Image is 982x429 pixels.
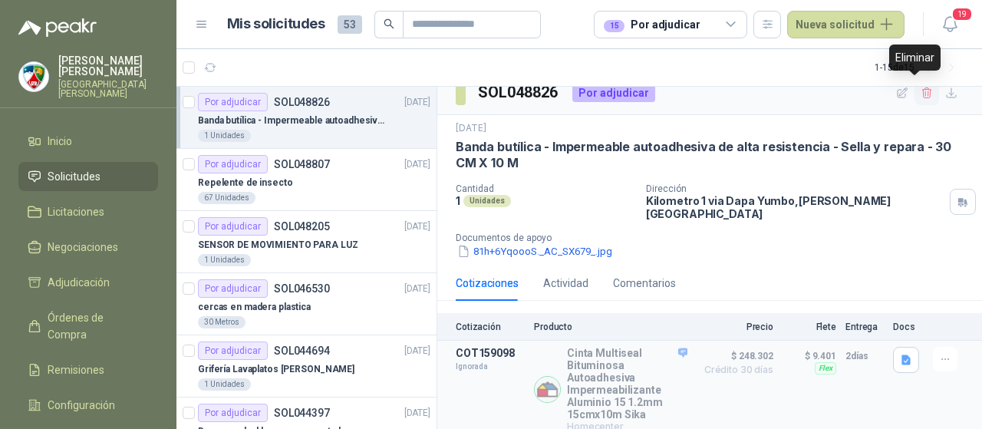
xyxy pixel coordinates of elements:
a: Licitaciones [18,197,158,226]
p: COT159098 [456,347,525,359]
div: Por adjudicar [198,279,268,298]
p: [GEOGRAPHIC_DATA][PERSON_NAME] [58,80,158,98]
a: Negociaciones [18,233,158,262]
p: Cinta Multiseal Bituminosa Autoadhesiva Impermeabilizante Aluminio 15 1.2mm 15cmx10m Sika [567,347,687,421]
span: Configuración [48,397,115,414]
div: Por adjudicar [198,217,268,236]
div: Actividad [543,275,588,292]
p: Grifería Lavaplatos [PERSON_NAME] [198,362,354,377]
img: Company Logo [19,62,48,91]
div: 1 - 15 de 15 [875,55,964,80]
span: Adjudicación [48,274,110,291]
button: 81h+6YqoooS._AC_SX679_.jpg [456,243,614,259]
p: Documentos de apoyo [456,233,976,243]
span: Licitaciones [48,203,104,220]
a: Por adjudicarSOL048826[DATE] Banda butílica - Impermeable autoadhesiva de alta resistencia - Sell... [176,87,437,149]
img: Logo peakr [18,18,97,37]
p: cercas en madera plastica [198,300,311,315]
span: 53 [338,15,362,34]
p: Entrega [845,322,884,332]
p: SOL048807 [274,159,330,170]
div: Eliminar [889,45,941,71]
div: Por adjudicar [198,93,268,111]
a: Inicio [18,127,158,156]
span: Solicitudes [48,168,101,185]
p: Banda butílica - Impermeable autoadhesiva de alta resistencia - Sella y repara - 30 CM X 10 M [198,114,389,128]
p: [DATE] [404,219,430,234]
p: [DATE] [404,157,430,172]
span: search [384,18,394,29]
div: 1 Unidades [198,378,251,391]
div: Por adjudicar [198,404,268,422]
p: Docs [893,322,924,332]
p: Kilometro 1 via Dapa Yumbo , [PERSON_NAME][GEOGRAPHIC_DATA] [646,194,944,220]
div: Flex [815,362,836,375]
p: Cotización [456,322,525,332]
div: Cotizaciones [456,275,519,292]
p: Cantidad [456,183,634,194]
p: 1 [456,194,460,207]
a: Solicitudes [18,162,158,191]
p: Flete [783,322,836,332]
span: Crédito 30 días [697,365,773,375]
p: SOL046530 [274,283,330,294]
div: Comentarios [613,275,676,292]
p: [DATE] [404,344,430,358]
div: Por adjudicar [604,16,700,33]
a: Adjudicación [18,268,158,297]
div: Por adjudicar [198,342,268,360]
div: 1 Unidades [198,130,251,142]
h3: SOL048826 [478,81,560,104]
a: Por adjudicarSOL046530[DATE] cercas en madera plastica30 Metros [176,273,437,335]
p: SOL048826 [274,97,330,107]
p: SOL048205 [274,221,330,232]
div: 67 Unidades [198,192,255,204]
div: 15 [604,20,624,32]
p: Precio [697,322,773,332]
a: Por adjudicarSOL044694[DATE] Grifería Lavaplatos [PERSON_NAME]1 Unidades [176,335,437,398]
img: Company Logo [535,377,560,402]
p: [DATE] [456,121,486,136]
p: [PERSON_NAME] [PERSON_NAME] [58,55,158,77]
div: 1 Unidades [198,254,251,266]
p: Banda butílica - Impermeable autoadhesiva de alta resistencia - Sella y repara - 30 CM X 10 M [456,139,964,172]
div: 30 Metros [198,316,245,328]
span: Órdenes de Compra [48,309,143,343]
a: Órdenes de Compra [18,303,158,349]
p: Dirección [646,183,944,194]
p: SOL044397 [274,408,330,418]
p: [DATE] [404,95,430,110]
p: Producto [534,322,687,332]
h1: Mis solicitudes [227,13,325,35]
button: 19 [936,11,964,38]
span: 19 [951,7,973,21]
a: Por adjudicarSOL048807[DATE] Repelente de insecto67 Unidades [176,149,437,211]
p: Ignorada [456,359,525,375]
p: SOL044694 [274,345,330,356]
p: $ 9.401 [783,347,836,365]
div: Por adjudicar [198,155,268,173]
button: Nueva solicitud [787,11,905,38]
div: Unidades [463,195,511,207]
a: Configuración [18,391,158,420]
p: [DATE] [404,282,430,296]
span: Inicio [48,133,72,150]
a: Remisiones [18,355,158,384]
p: [DATE] [404,406,430,421]
p: SENSOR DE MOVIMIENTO PARA LUZ [198,238,358,252]
span: Negociaciones [48,239,118,256]
a: Por adjudicarSOL048205[DATE] SENSOR DE MOVIMIENTO PARA LUZ1 Unidades [176,211,437,273]
p: Repelente de insecto [198,176,293,190]
p: 2 días [845,347,884,365]
span: $ 248.302 [697,347,773,365]
span: Remisiones [48,361,104,378]
div: Por adjudicar [572,84,655,102]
